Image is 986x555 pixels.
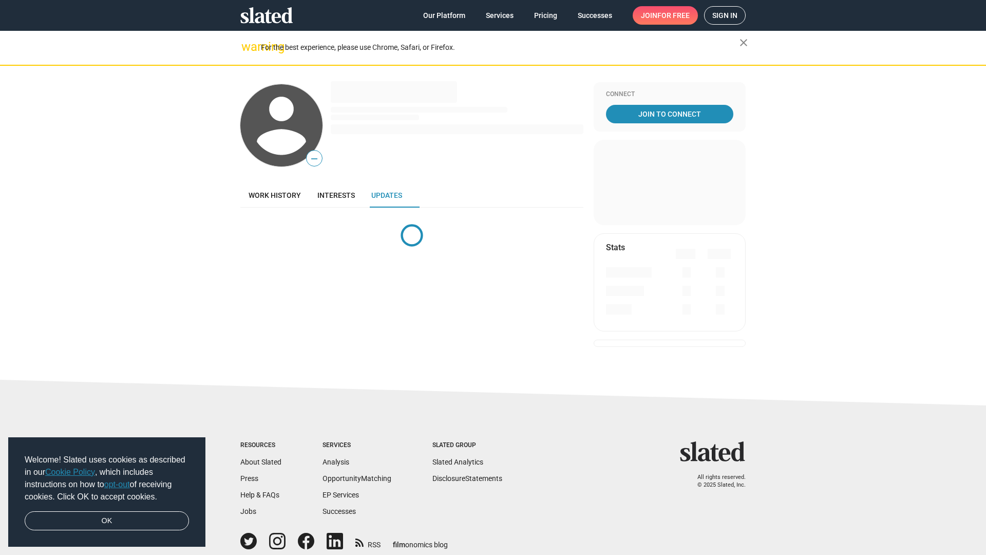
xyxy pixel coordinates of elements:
span: — [307,152,322,165]
div: cookieconsent [8,437,205,547]
a: About Slated [240,458,281,466]
a: Jobs [240,507,256,515]
a: Sign in [704,6,746,25]
div: Resources [240,441,281,450]
span: Successes [578,6,612,25]
span: Join To Connect [608,105,731,123]
span: Interests [317,191,355,199]
p: All rights reserved. © 2025 Slated, Inc. [687,474,746,489]
mat-card-title: Stats [606,242,625,253]
span: Join [641,6,690,25]
a: EP Services [323,491,359,499]
a: Help & FAQs [240,491,279,499]
a: Pricing [526,6,565,25]
a: opt-out [104,480,130,489]
span: Services [486,6,514,25]
a: Analysis [323,458,349,466]
a: Our Platform [415,6,473,25]
span: Our Platform [423,6,465,25]
a: Successes [323,507,356,515]
a: Joinfor free [633,6,698,25]
span: Sign in [712,7,737,24]
div: Connect [606,90,733,99]
span: Work history [249,191,301,199]
span: film [393,541,405,549]
a: RSS [355,534,381,550]
a: Cookie Policy [45,468,95,476]
a: Interests [309,183,363,208]
div: For the best experience, please use Chrome, Safari, or Firefox. [261,41,739,54]
span: Updates [371,191,402,199]
a: Services [478,6,522,25]
a: Join To Connect [606,105,733,123]
a: Successes [570,6,620,25]
a: DisclosureStatements [432,474,502,483]
a: Press [240,474,258,483]
span: for free [657,6,690,25]
a: Slated Analytics [432,458,483,466]
a: Work history [240,183,309,208]
a: filmonomics blog [393,532,448,550]
a: OpportunityMatching [323,474,391,483]
a: Updates [363,183,410,208]
span: Welcome! Slated uses cookies as described in our , which includes instructions on how to of recei... [25,454,189,503]
span: Pricing [534,6,557,25]
div: Services [323,441,391,450]
mat-icon: close [737,36,750,49]
mat-icon: warning [241,41,254,53]
div: Slated Group [432,441,502,450]
a: dismiss cookie message [25,511,189,531]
